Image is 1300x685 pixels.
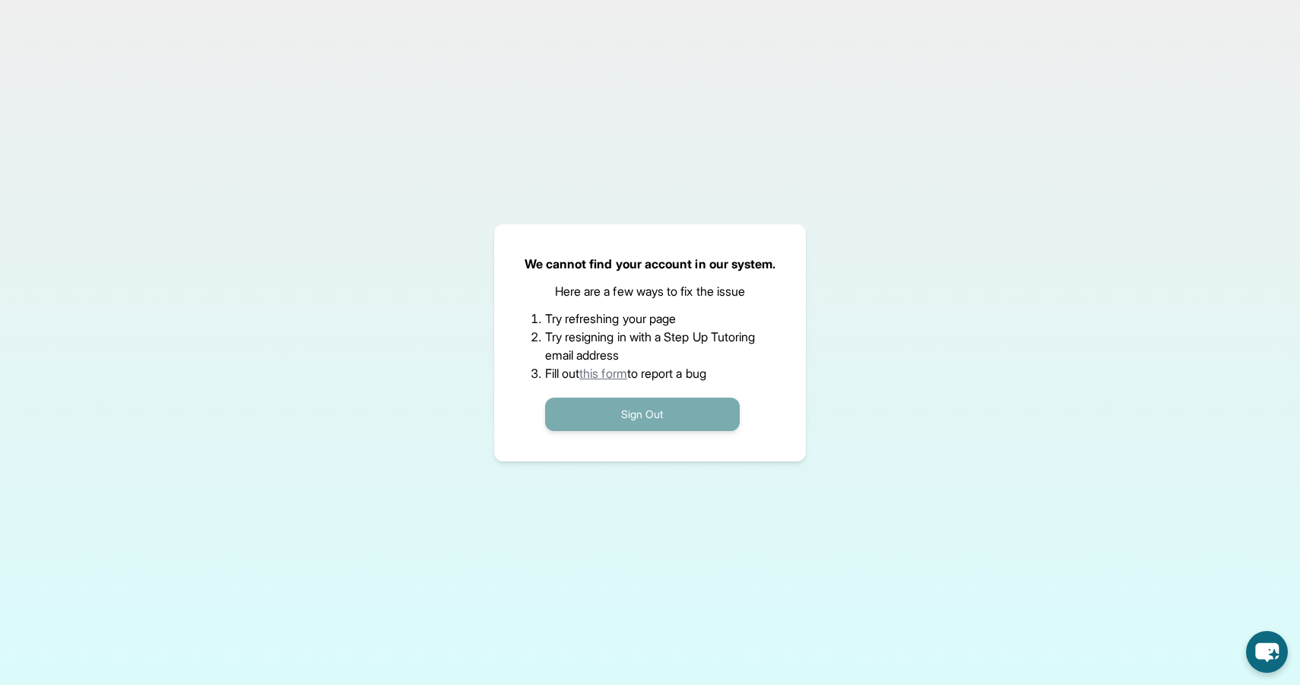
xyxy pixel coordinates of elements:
[1246,631,1288,673] button: chat-button
[545,309,756,328] li: Try refreshing your page
[545,398,740,431] button: Sign Out
[579,366,627,381] a: this form
[555,282,746,300] p: Here are a few ways to fix the issue
[525,255,776,273] p: We cannot find your account in our system.
[545,406,740,421] a: Sign Out
[545,328,756,364] li: Try resigning in with a Step Up Tutoring email address
[545,364,756,382] li: Fill out to report a bug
